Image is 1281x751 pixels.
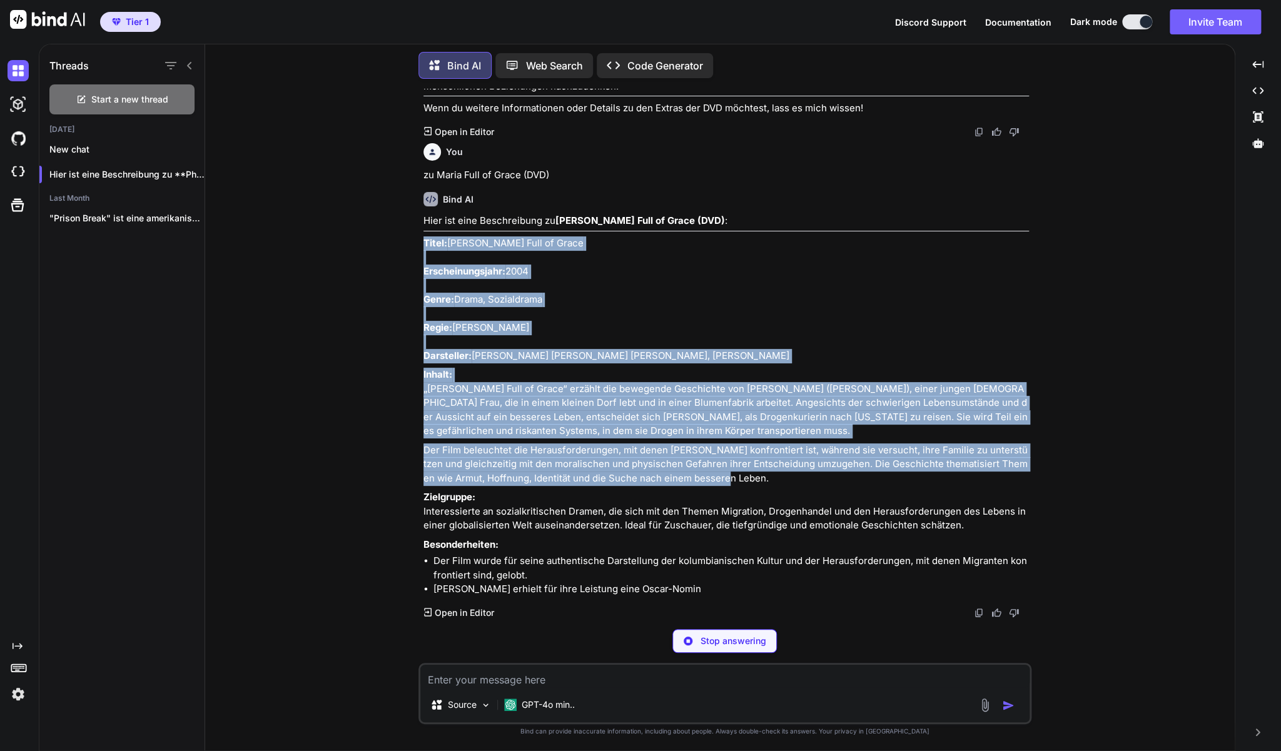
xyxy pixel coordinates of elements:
[39,124,205,134] h2: [DATE]
[434,126,494,138] p: Open in Editor
[49,168,205,181] p: Hier ist eine Beschreibung zu **Phantoms...
[423,490,1029,533] p: Interessierte an sozialkritischen Dramen, die sich mit den Themen Migration, Drogenhandel und den...
[423,168,1029,183] p: zu Maria Full of Grace (DVD)
[627,58,703,73] p: Code Generator
[418,727,1031,736] p: Bind can provide inaccurate information, including about people. Always double-check its answers....
[522,698,575,711] p: GPT-4o min..
[1009,127,1019,137] img: dislike
[423,293,454,305] strong: Genre:
[1002,699,1015,712] img: icon
[423,321,452,333] strong: Regie:
[526,58,583,73] p: Web Search
[447,58,481,73] p: Bind AI
[112,18,121,26] img: premium
[49,58,89,73] h1: Threads
[8,683,29,705] img: settings
[1070,16,1117,28] span: Dark mode
[423,101,1029,116] p: Wenn du weitere Informationen oder Details zu den Extras der DVD möchtest, lass es mich wissen!
[423,538,499,550] strong: Besonderheiten:
[1170,9,1261,34] button: Invite Team
[433,582,1029,597] li: [PERSON_NAME] erhielt für ihre Leistung eine Oscar-Nomin
[8,94,29,115] img: darkAi-studio
[1009,608,1019,618] img: dislike
[448,698,477,711] p: Source
[91,93,168,106] span: Start a new thread
[480,700,491,710] img: Pick Models
[974,127,984,137] img: copy
[423,265,505,277] strong: Erscheinungsjahr:
[423,491,475,503] strong: Zielgruppe:
[978,698,992,712] img: attachment
[39,193,205,203] h2: Last Month
[423,443,1029,486] p: Der Film beleuchtet die Herausforderungen, mit denen [PERSON_NAME] konfrontiert ist, während sie ...
[434,607,494,619] p: Open in Editor
[985,17,1051,28] span: Documentation
[555,214,725,226] strong: [PERSON_NAME] Full of Grace (DVD)
[8,60,29,81] img: darkChat
[423,368,1029,438] p: „[PERSON_NAME] Full of Grace“ erzählt die bewegende Geschichte von [PERSON_NAME] ([PERSON_NAME]),...
[126,16,149,28] span: Tier 1
[985,16,1051,29] button: Documentation
[991,608,1001,618] img: like
[8,128,29,149] img: githubDark
[49,143,205,156] p: New chat
[504,698,517,711] img: GPT-4o mini
[8,161,29,183] img: cloudideIcon
[423,236,1029,363] p: [PERSON_NAME] Full of Grace 2004 Drama, Sozialdrama [PERSON_NAME] [PERSON_NAME] [PERSON_NAME] [PE...
[700,635,766,647] p: Stop answering
[991,127,1001,137] img: like
[443,193,473,206] h6: Bind AI
[895,16,966,29] button: Discord Support
[100,12,161,32] button: premiumTier 1
[423,214,1029,228] p: Hier ist eine Beschreibung zu :
[49,212,205,224] p: "Prison Break" ist eine amerikanische Fernsehserie, die...
[10,10,85,29] img: Bind AI
[446,146,463,158] h6: You
[974,608,984,618] img: copy
[895,17,966,28] span: Discord Support
[423,237,447,249] strong: Titel:
[423,368,452,380] strong: Inhalt:
[423,350,472,361] strong: Darsteller:
[433,554,1029,582] li: Der Film wurde für seine authentische Darstellung der kolumbianischen Kultur und der Herausforder...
